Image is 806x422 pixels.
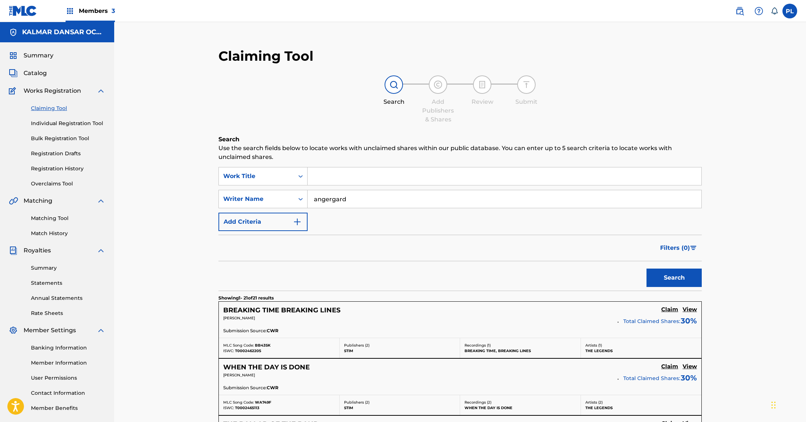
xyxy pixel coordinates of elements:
[585,343,697,348] p: Artists ( 1 )
[420,97,456,124] div: Add Publishers & Shares
[267,384,278,391] span: CWR
[223,306,340,315] h5: BREAKING TIME BREAKING LINES
[223,384,267,391] span: Submission Source:
[223,400,254,405] span: MLC Song Code:
[31,389,105,397] a: Contact Information
[464,97,501,106] div: Review
[218,48,313,64] h2: Claiming Tool
[31,230,105,237] a: Match History
[754,7,763,15] img: help
[9,51,53,60] a: SummarySummary
[751,4,766,18] div: Help
[585,348,697,354] p: THE LEGENDS
[389,80,398,89] img: step indicator icon for Search
[223,316,255,320] span: [PERSON_NAME]
[434,80,442,89] img: step indicator icon for Add Publishers & Shares
[218,135,702,144] h6: Search
[683,306,697,313] h5: View
[769,387,806,422] div: Chatt-widget
[31,279,105,287] a: Statements
[255,400,271,405] span: WA749F
[223,343,254,348] span: MLC Song Code:
[785,290,806,349] iframe: Resource Center
[31,165,105,173] a: Registration History
[585,405,697,411] p: THE LEGENDS
[732,4,747,18] a: Public Search
[683,306,697,314] a: View
[623,318,680,325] span: Total Claimed Shares:
[293,217,302,226] img: 9d2ae6d4665cec9f34b9.svg
[9,69,18,78] img: Catalog
[31,344,105,352] a: Banking Information
[465,343,576,348] p: Recordings ( 1 )
[769,387,806,422] iframe: Chat Widget
[24,326,76,335] span: Member Settings
[223,195,290,203] div: Writer Name
[782,4,797,18] div: User Menu
[585,400,697,405] p: Artists ( 2 )
[9,6,37,16] img: MLC Logo
[31,120,105,127] a: Individual Registration Tool
[465,405,576,411] p: WHEN THE DAY IS DONE
[9,51,18,60] img: Summary
[344,348,456,354] p: STIM
[24,51,53,60] span: Summary
[375,97,412,106] div: Search
[9,69,47,78] a: CatalogCatalog
[9,86,18,95] img: Works Registration
[9,28,18,37] img: Accounts
[661,363,678,370] h5: Claim
[235,348,261,353] span: T0002462205
[344,400,456,405] p: Publishers ( 2 )
[465,400,576,405] p: Recordings ( 2 )
[683,363,697,371] a: View
[31,180,105,188] a: Overclaims Tool
[9,196,18,205] img: Matching
[522,80,531,89] img: step indicator icon for Submit
[218,144,702,162] p: Use the search fields below to locate works with unclaimed shares within our public database. You...
[681,315,697,326] span: 30 %
[218,213,308,231] button: Add Criteria
[683,363,697,370] h5: View
[223,327,267,334] span: Submission Source:
[31,404,105,412] a: Member Benefits
[223,363,310,372] h5: WHEN THE DAY IS DONE
[24,246,51,255] span: Royalties
[681,372,697,383] span: 30 %
[31,309,105,317] a: Rate Sheets
[31,104,105,112] a: Claiming Tool
[218,295,274,301] p: Showing 1 - 21 of 21 results
[31,150,105,157] a: Registration Drafts
[9,326,18,335] img: Member Settings
[344,405,456,411] p: STIM
[661,306,678,313] h5: Claim
[771,7,778,15] div: Notifications
[623,375,680,382] span: Total Claimed Shares:
[735,7,744,15] img: search
[31,359,105,367] a: Member Information
[66,7,74,15] img: Top Rightsholders
[9,246,18,255] img: Royalties
[97,196,105,205] img: expand
[218,167,702,291] form: Search Form
[223,172,290,181] div: Work Title
[97,326,105,335] img: expand
[112,7,115,14] span: 3
[31,214,105,222] a: Matching Tool
[31,374,105,382] a: User Permissions
[656,239,702,257] button: Filters (0)
[24,69,47,78] span: Catalog
[31,264,105,272] a: Summary
[267,327,278,334] span: CWR
[31,135,105,142] a: Bulk Registration Tool
[690,246,697,250] img: filter
[223,405,234,410] span: ISWC:
[465,348,576,354] p: BREAKING TIME, BREAKING LINES
[24,196,52,205] span: Matching
[344,343,456,348] p: Publishers ( 2 )
[660,244,690,252] span: Filters ( 0 )
[97,246,105,255] img: expand
[771,394,776,416] div: Dra
[478,80,487,89] img: step indicator icon for Review
[79,7,115,15] span: Members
